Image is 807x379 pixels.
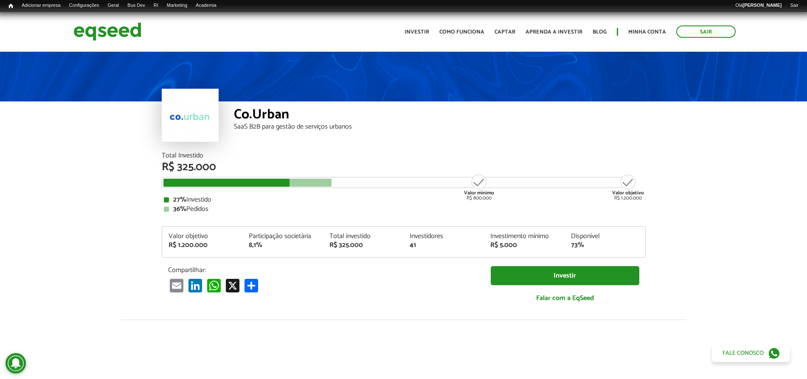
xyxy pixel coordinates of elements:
div: Pedidos [164,206,644,213]
div: Total Investido [162,152,646,159]
a: Marketing [163,2,191,9]
strong: 27% [173,194,186,205]
a: Investir [405,29,429,35]
a: Email [168,278,185,292]
div: Total investido [329,233,397,240]
a: Sair [676,25,736,38]
a: Academia [191,2,221,9]
a: Início [4,2,17,10]
a: Blog [593,29,607,35]
div: R$ 800.000 [463,174,495,201]
div: Disponível [571,233,639,240]
div: Valor objetivo [169,233,236,240]
div: Investidores [410,233,478,240]
strong: 36% [173,203,186,215]
a: Olá[PERSON_NAME] [731,2,786,9]
strong: [PERSON_NAME] [742,3,782,8]
a: Bus Dev [123,2,149,9]
div: R$ 1.200.000 [612,174,644,201]
a: Configurações [65,2,104,9]
div: R$ 325.000 [329,242,397,249]
strong: Valor objetivo [612,189,644,197]
a: LinkedIn [187,278,204,292]
a: Minha conta [628,29,666,35]
p: Compartilhar: [168,266,478,274]
div: R$ 5.000 [490,242,558,249]
div: Participação societária [249,233,317,240]
img: EqSeed [73,20,141,43]
a: Geral [103,2,123,9]
a: Compartilhar [243,278,260,292]
div: R$ 325.000 [162,162,646,173]
a: WhatsApp [205,278,222,292]
div: 41 [410,242,478,249]
a: Captar [495,29,515,35]
div: R$ 1.200.000 [169,242,236,249]
strong: Valor mínimo [464,189,494,197]
div: Investimento mínimo [490,233,558,240]
a: RI [149,2,163,9]
a: Sair [786,2,803,9]
div: SaaS B2B para gestão de serviços urbanos [234,124,646,130]
div: 73% [571,242,639,249]
a: X [224,278,241,292]
a: Fale conosco [712,344,790,362]
a: Falar com a EqSeed [491,289,639,307]
div: Investido [164,197,644,203]
a: Adicionar empresa [17,2,65,9]
div: Co.Urban [234,108,646,124]
a: Investir [491,266,639,285]
a: Aprenda a investir [526,29,582,35]
div: 8,1% [249,242,317,249]
span: Início [8,3,13,9]
a: Como funciona [439,29,484,35]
